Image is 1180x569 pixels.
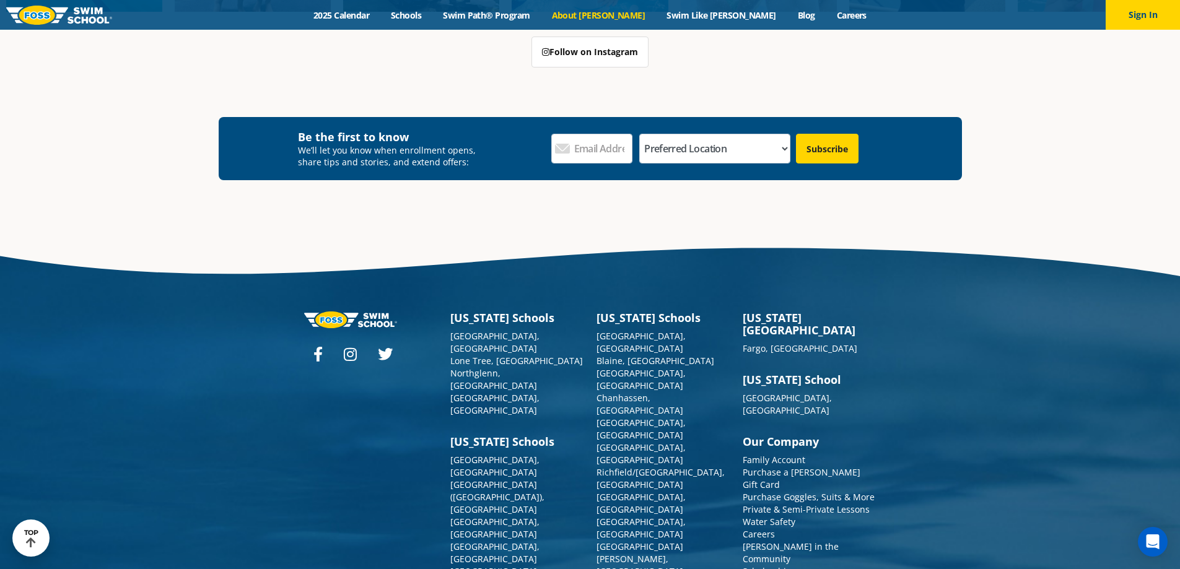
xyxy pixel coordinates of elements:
[450,454,540,478] a: [GEOGRAPHIC_DATA], [GEOGRAPHIC_DATA]
[531,37,649,67] a: Follow on Instagram
[304,311,397,328] img: Foss-logo-horizontal-white.svg
[450,479,544,515] a: [GEOGRAPHIC_DATA] ([GEOGRAPHIC_DATA]), [GEOGRAPHIC_DATA]
[597,441,686,466] a: [GEOGRAPHIC_DATA], [GEOGRAPHIC_DATA]
[380,9,432,21] a: Schools
[743,454,805,466] a: Family Account
[743,466,860,490] a: Purchase a [PERSON_NAME] Gift Card
[450,516,540,540] a: [GEOGRAPHIC_DATA], [GEOGRAPHIC_DATA]
[743,311,876,336] h3: [US_STATE][GEOGRAPHIC_DATA]
[551,134,632,163] input: Email Address
[743,435,876,448] h3: Our Company
[826,9,877,21] a: Careers
[743,541,839,565] a: [PERSON_NAME] in the Community
[743,491,875,503] a: Purchase Goggles, Suits & More
[450,435,584,448] h3: [US_STATE] Schools
[787,9,826,21] a: Blog
[298,129,484,144] h4: Be the first to know
[597,417,686,441] a: [GEOGRAPHIC_DATA], [GEOGRAPHIC_DATA]
[541,9,656,21] a: About [PERSON_NAME]
[743,342,857,354] a: Fargo, [GEOGRAPHIC_DATA]
[450,367,537,391] a: Northglenn, [GEOGRAPHIC_DATA]
[450,330,540,354] a: [GEOGRAPHIC_DATA], [GEOGRAPHIC_DATA]
[298,144,484,168] p: We’ll let you know when enrollment opens, share tips and stories, and extend offers:
[450,392,540,416] a: [GEOGRAPHIC_DATA], [GEOGRAPHIC_DATA]
[6,6,112,25] img: FOSS Swim School Logo
[597,491,686,515] a: [GEOGRAPHIC_DATA], [GEOGRAPHIC_DATA]
[597,367,686,391] a: [GEOGRAPHIC_DATA], [GEOGRAPHIC_DATA]
[432,9,541,21] a: Swim Path® Program
[450,541,540,565] a: [GEOGRAPHIC_DATA], [GEOGRAPHIC_DATA]
[450,311,584,324] h3: [US_STATE] Schools
[796,134,859,163] input: Subscribe
[597,392,683,416] a: Chanhassen, [GEOGRAPHIC_DATA]
[303,9,380,21] a: 2025 Calendar
[597,516,686,540] a: [GEOGRAPHIC_DATA], [GEOGRAPHIC_DATA]
[743,528,775,540] a: Careers
[597,330,686,354] a: [GEOGRAPHIC_DATA], [GEOGRAPHIC_DATA]
[597,466,725,490] a: Richfield/[GEOGRAPHIC_DATA], [GEOGRAPHIC_DATA]
[597,311,730,324] h3: [US_STATE] Schools
[1138,527,1168,557] div: Open Intercom Messenger
[24,529,38,548] div: TOP
[743,516,795,528] a: Water Safety
[656,9,787,21] a: Swim Like [PERSON_NAME]
[743,392,832,416] a: [GEOGRAPHIC_DATA], [GEOGRAPHIC_DATA]
[597,355,714,367] a: Blaine, [GEOGRAPHIC_DATA]
[743,373,876,386] h3: [US_STATE] School
[743,503,870,515] a: Private & Semi-Private Lessons
[450,355,583,367] a: Lone Tree, [GEOGRAPHIC_DATA]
